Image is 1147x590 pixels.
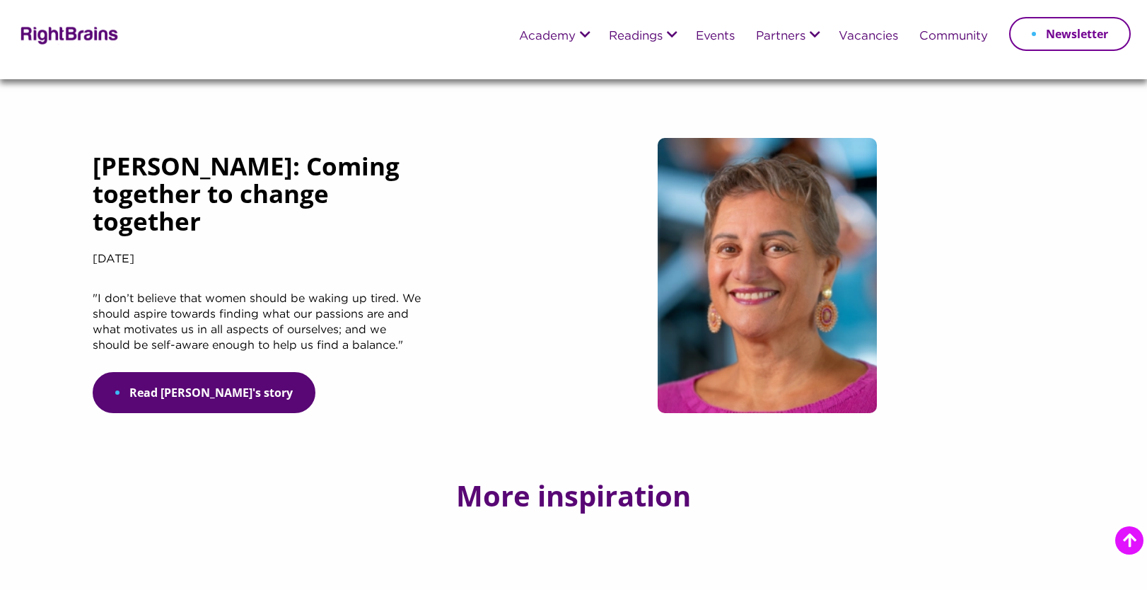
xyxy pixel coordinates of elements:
h3: More inspiration [456,480,691,512]
a: Academy [519,30,576,43]
h5: [PERSON_NAME]: Coming together to change together [93,152,424,249]
a: Community [919,30,988,43]
p: "I don’t believe that women should be waking up tired. We should aspire towards finding what our ... [93,291,424,372]
img: Rightbrains [16,24,119,45]
a: Vacancies [839,30,898,43]
a: Newsletter [1009,17,1131,51]
span: [DATE] [93,254,134,265]
a: Readings [609,30,663,43]
a: Read [PERSON_NAME]'s story [93,372,315,413]
a: Events [696,30,735,43]
a: Partners [756,30,805,43]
